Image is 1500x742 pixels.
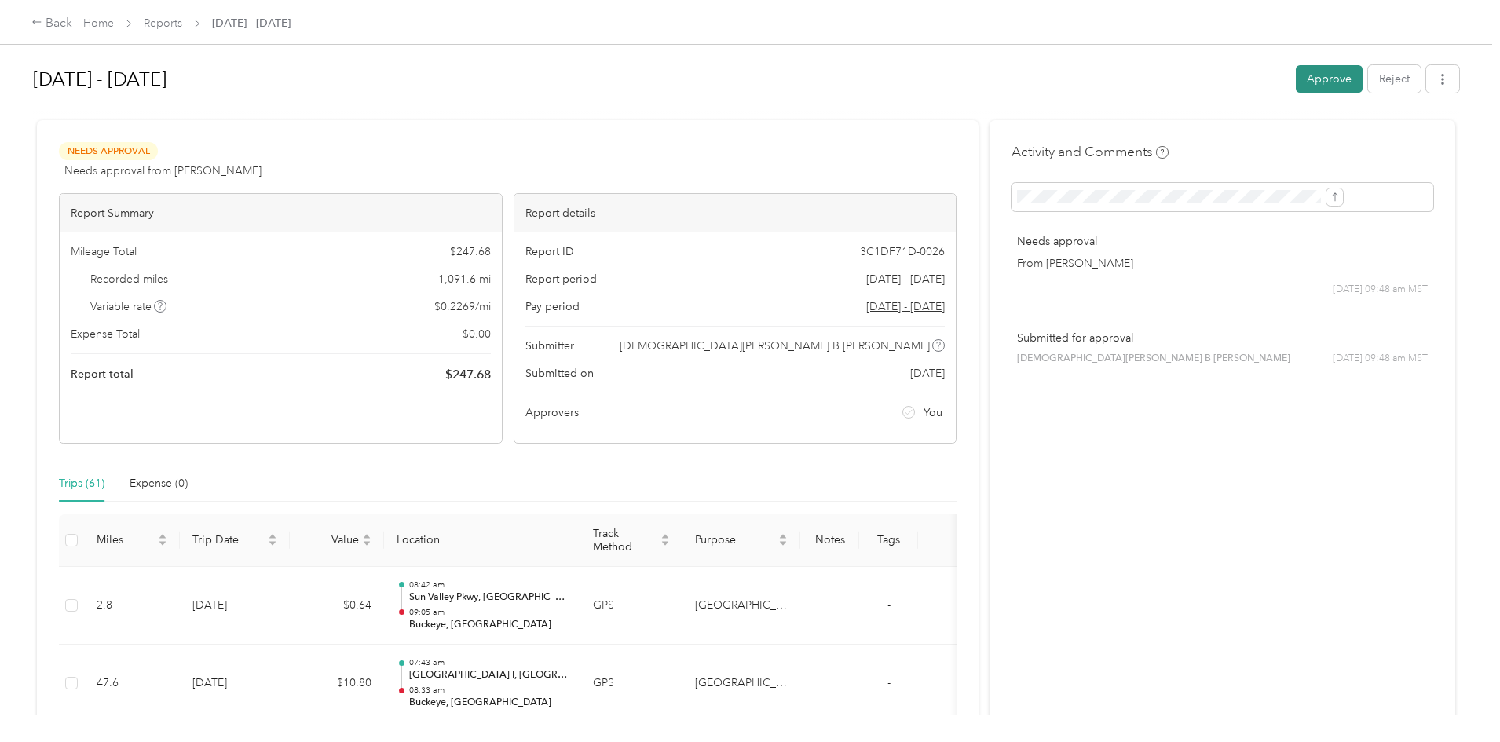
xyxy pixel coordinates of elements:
[409,668,568,682] p: [GEOGRAPHIC_DATA] I, [GEOGRAPHIC_DATA], [GEOGRAPHIC_DATA]
[866,271,945,287] span: [DATE] - [DATE]
[445,365,491,384] span: $ 247.68
[887,598,891,612] span: -
[525,404,579,421] span: Approvers
[682,567,800,645] td: Alta Southwest
[800,514,859,567] th: Notes
[90,298,167,315] span: Variable rate
[1333,352,1428,366] span: [DATE] 09:48 am MST
[409,590,568,605] p: Sun Valley Pkwy, [GEOGRAPHIC_DATA], [GEOGRAPHIC_DATA]
[1412,654,1500,742] iframe: Everlance-gr Chat Button Frame
[1012,142,1169,162] h4: Activity and Comments
[84,645,180,723] td: 47.6
[97,533,155,546] span: Miles
[84,514,180,567] th: Miles
[580,567,682,645] td: GPS
[90,271,168,287] span: Recorded miles
[695,533,775,546] span: Purpose
[924,404,942,421] span: You
[450,243,491,260] span: $ 247.68
[593,527,657,554] span: Track Method
[660,539,670,548] span: caret-down
[33,60,1285,98] h1: Sep 1 - 30, 2025
[514,194,957,232] div: Report details
[525,271,597,287] span: Report period
[290,645,384,723] td: $10.80
[409,696,568,710] p: Buckeye, [GEOGRAPHIC_DATA]
[525,298,580,315] span: Pay period
[71,326,140,342] span: Expense Total
[434,298,491,315] span: $ 0.2269 / mi
[130,475,188,492] div: Expense (0)
[180,645,290,723] td: [DATE]
[409,579,568,590] p: 08:42 am
[290,567,384,645] td: $0.64
[620,338,930,354] span: [DEMOGRAPHIC_DATA][PERSON_NAME] B [PERSON_NAME]
[438,271,491,287] span: 1,091.6 mi
[1296,65,1363,93] button: Approve
[860,243,945,260] span: 3C1DF71D-0026
[180,567,290,645] td: [DATE]
[60,194,502,232] div: Report Summary
[180,514,290,567] th: Trip Date
[362,539,371,548] span: caret-down
[64,163,262,179] span: Needs approval from [PERSON_NAME]
[859,514,918,567] th: Tags
[84,567,180,645] td: 2.8
[1017,352,1290,366] span: [DEMOGRAPHIC_DATA][PERSON_NAME] B [PERSON_NAME]
[1368,65,1421,93] button: Reject
[866,298,945,315] span: Go to pay period
[409,618,568,632] p: Buckeye, [GEOGRAPHIC_DATA]
[71,243,137,260] span: Mileage Total
[158,532,167,541] span: caret-up
[302,533,359,546] span: Value
[525,338,574,354] span: Submitter
[660,532,670,541] span: caret-up
[682,645,800,723] td: Alta Southwest
[384,514,580,567] th: Location
[887,676,891,689] span: -
[59,475,104,492] div: Trips (61)
[362,532,371,541] span: caret-up
[463,326,491,342] span: $ 0.00
[525,243,574,260] span: Report ID
[580,645,682,723] td: GPS
[409,657,568,668] p: 07:43 am
[580,514,682,567] th: Track Method
[144,16,182,30] a: Reports
[192,533,265,546] span: Trip Date
[910,365,945,382] span: [DATE]
[1017,255,1428,272] p: From [PERSON_NAME]
[59,142,158,160] span: Needs Approval
[83,16,114,30] a: Home
[409,607,568,618] p: 09:05 am
[212,15,291,31] span: [DATE] - [DATE]
[1333,283,1428,297] span: [DATE] 09:48 am MST
[778,539,788,548] span: caret-down
[268,532,277,541] span: caret-up
[290,514,384,567] th: Value
[778,532,788,541] span: caret-up
[31,14,72,33] div: Back
[1017,233,1428,250] p: Needs approval
[682,514,800,567] th: Purpose
[525,365,594,382] span: Submitted on
[158,539,167,548] span: caret-down
[268,539,277,548] span: caret-down
[409,685,568,696] p: 08:33 am
[71,366,134,382] span: Report total
[1017,330,1428,346] p: Submitted for approval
